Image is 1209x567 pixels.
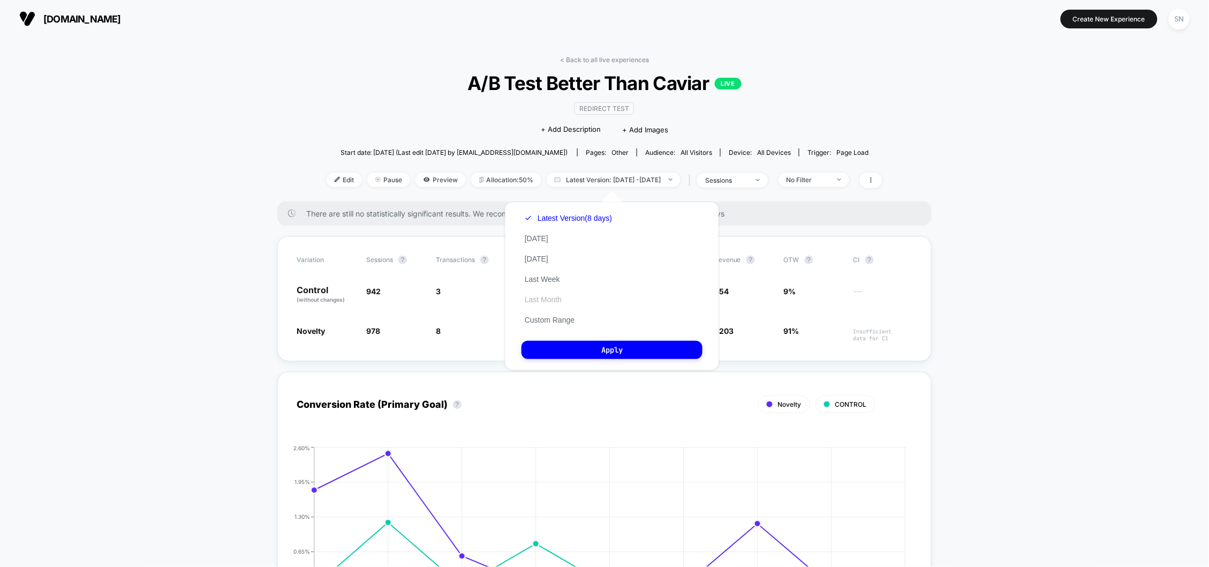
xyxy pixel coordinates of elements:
[757,148,791,156] span: all devices
[837,178,841,181] img: end
[681,148,712,156] span: All Visitors
[522,274,563,284] button: Last Week
[853,288,912,304] span: ---
[853,328,912,342] span: Insufficient data for CI
[522,213,615,223] button: Latest Version(8 days)
[784,326,799,335] span: 91%
[453,400,462,409] button: ?
[705,176,748,184] div: sessions
[1166,8,1193,30] button: SN
[522,254,551,264] button: [DATE]
[16,10,124,27] button: [DOMAIN_NAME]
[746,256,755,264] button: ?
[341,148,568,156] span: Start date: [DATE] (Last edit [DATE] by [EMAIL_ADDRESS][DOMAIN_NAME])
[575,102,634,115] span: Redirect Test
[415,173,466,187] span: Preview
[294,479,310,485] tspan: 1.95%
[297,326,325,335] span: Novelty
[522,234,551,243] button: [DATE]
[547,173,681,187] span: Latest Version: [DATE] - [DATE]
[294,513,310,520] tspan: 1.30%
[293,445,310,451] tspan: 2.60%
[669,178,672,181] img: end
[586,148,629,156] div: Pages:
[807,148,868,156] div: Trigger:
[471,173,541,187] span: Allocation: 50%
[560,56,649,64] a: < Back to all live experiences
[19,11,35,27] img: Visually logo
[327,173,362,187] span: Edit
[784,256,843,264] span: OTW
[1061,10,1158,28] button: Create New Experience
[805,256,813,264] button: ?
[720,148,799,156] span: Device:
[611,148,629,156] span: other
[436,256,475,264] span: Transactions
[522,315,578,325] button: Custom Range
[43,13,121,25] span: [DOMAIN_NAME]
[297,256,356,264] span: Variation
[366,326,380,335] span: 978
[778,400,802,408] span: Novelty
[436,287,441,296] span: 3
[480,256,489,264] button: ?
[306,209,910,218] span: There are still no statistically significant results. We recommend waiting a few more days . Time...
[622,125,668,134] span: + Add Images
[865,256,874,264] button: ?
[354,72,855,94] span: A/B Test Better Than Caviar
[375,177,381,182] img: end
[686,173,697,188] span: |
[479,177,483,183] img: rebalance
[645,148,712,156] div: Audience:
[541,124,601,135] span: + Add Description
[367,173,410,187] span: Pause
[836,148,868,156] span: Page Load
[853,256,912,264] span: CI
[293,548,310,555] tspan: 0.65%
[1169,9,1190,29] div: SN
[555,177,561,182] img: calendar
[366,256,393,264] span: Sessions
[335,177,340,182] img: edit
[398,256,407,264] button: ?
[522,295,565,304] button: Last Month
[756,179,760,181] img: end
[366,287,381,296] span: 942
[835,400,867,408] span: CONTROL
[787,176,829,184] div: No Filter
[522,341,702,359] button: Apply
[297,296,345,303] span: (without changes)
[297,286,356,304] p: Control
[436,326,441,335] span: 8
[715,78,742,89] p: LIVE
[784,287,796,296] span: 9%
